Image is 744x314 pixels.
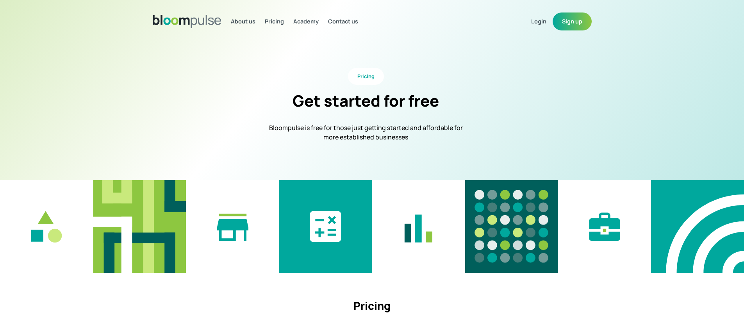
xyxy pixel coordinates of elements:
a: Contact us [328,17,358,26]
a: Academy [293,17,319,26]
a: Login [531,17,553,26]
h4: Pricing [353,298,391,314]
a: Pricing [265,17,284,26]
span: Academy [293,18,319,25]
img: Bloom Logo [153,15,221,28]
span: Login [531,18,546,25]
a: About us [231,17,255,26]
p: Bloompulse is free for those just getting started and affordable for more established businesses [261,123,471,142]
h2: Get started for free [293,91,439,111]
span: Pricing [265,18,284,25]
span: About us [231,18,255,25]
button: Pricing [348,68,384,85]
button: Sign up [553,12,592,30]
span: Contact us [328,18,358,25]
